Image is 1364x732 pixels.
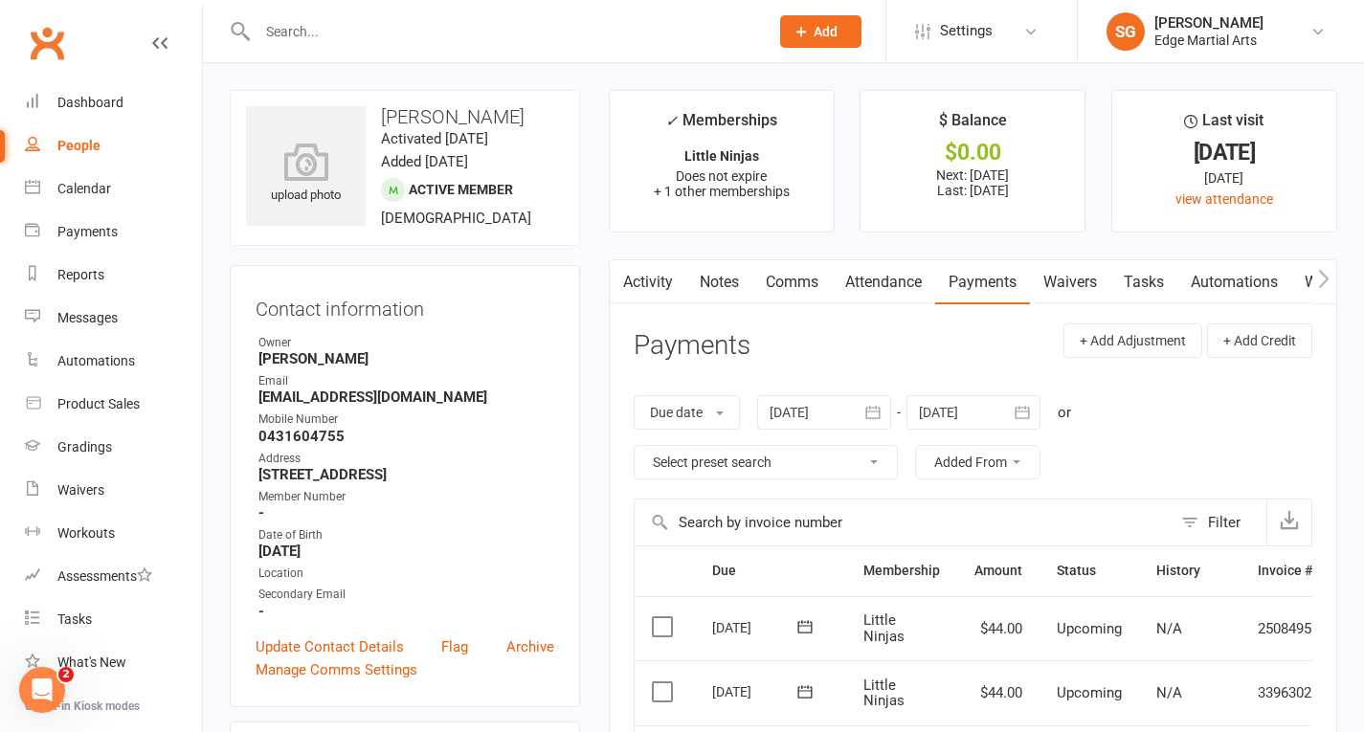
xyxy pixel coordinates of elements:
[1129,143,1319,163] div: [DATE]
[25,340,202,383] a: Automations
[258,350,554,367] strong: [PERSON_NAME]
[780,15,861,48] button: Add
[634,331,750,361] h3: Payments
[1207,323,1312,358] button: + Add Credit
[57,525,115,541] div: Workouts
[25,167,202,211] a: Calendar
[506,635,554,658] a: Archive
[752,260,832,304] a: Comms
[1063,323,1202,358] button: + Add Adjustment
[1241,546,1330,595] th: Invoice #
[57,181,111,196] div: Calendar
[1175,191,1273,207] a: view attendance
[258,410,554,429] div: Mobile Number
[381,153,468,170] time: Added [DATE]
[381,130,488,147] time: Activated [DATE]
[1058,401,1071,424] div: or
[25,555,202,598] a: Assessments
[863,611,905,645] span: Little Ninjas
[1107,12,1145,51] div: SG
[25,426,202,469] a: Gradings
[57,482,104,498] div: Waivers
[1177,260,1291,304] a: Automations
[915,445,1040,479] button: Added From
[25,469,202,512] a: Waivers
[665,112,678,130] i: ✓
[258,565,554,583] div: Location
[1057,684,1122,701] span: Upcoming
[258,450,554,468] div: Address
[23,19,71,67] a: Clubworx
[665,108,777,144] div: Memberships
[25,254,202,297] a: Reports
[676,168,767,184] span: Does not expire
[256,658,417,681] a: Manage Comms Settings
[935,260,1030,304] a: Payments
[57,310,118,325] div: Messages
[1156,684,1182,701] span: N/A
[878,167,1067,198] p: Next: [DATE] Last: [DATE]
[252,18,755,45] input: Search...
[25,81,202,124] a: Dashboard
[1208,511,1241,534] div: Filter
[256,635,404,658] a: Update Contact Details
[1129,167,1319,189] div: [DATE]
[684,148,759,164] strong: Little Ninjas
[635,499,1172,545] input: Search by invoice number
[58,667,74,682] span: 2
[246,143,366,206] div: upload photo
[686,260,752,304] a: Notes
[940,10,993,53] span: Settings
[1172,499,1266,545] button: Filter
[57,224,118,239] div: Payments
[25,297,202,340] a: Messages
[57,439,112,455] div: Gradings
[25,641,202,684] a: What's New
[25,124,202,167] a: People
[57,396,140,411] div: Product Sales
[1184,108,1263,143] div: Last visit
[258,466,554,483] strong: [STREET_ADDRESS]
[1057,620,1122,637] span: Upcoming
[1154,14,1263,32] div: [PERSON_NAME]
[258,334,554,352] div: Owner
[654,184,790,199] span: + 1 other memberships
[25,512,202,555] a: Workouts
[258,372,554,390] div: Email
[25,598,202,641] a: Tasks
[57,95,123,110] div: Dashboard
[25,211,202,254] a: Payments
[258,488,554,506] div: Member Number
[258,428,554,445] strong: 0431604755
[409,182,513,197] span: Active member
[939,108,1007,143] div: $ Balance
[712,612,800,642] div: [DATE]
[634,395,740,430] button: Due date
[258,388,554,406] strong: [EMAIL_ADDRESS][DOMAIN_NAME]
[957,546,1040,595] th: Amount
[957,660,1040,725] td: $44.00
[381,210,531,227] span: [DEMOGRAPHIC_DATA]
[1030,260,1110,304] a: Waivers
[814,24,838,39] span: Add
[258,526,554,544] div: Date of Birth
[258,504,554,521] strong: -
[57,353,135,368] div: Automations
[1139,546,1241,595] th: History
[258,586,554,604] div: Secondary Email
[863,677,905,710] span: Little Ninjas
[832,260,935,304] a: Attendance
[695,546,846,595] th: Due
[57,654,126,670] div: What's New
[441,635,468,658] a: Flag
[1241,596,1330,661] td: 2508495
[878,143,1067,163] div: $0.00
[712,677,800,706] div: [DATE]
[19,667,65,713] iframe: Intercom live chat
[258,603,554,620] strong: -
[57,611,92,627] div: Tasks
[258,543,554,560] strong: [DATE]
[57,138,101,153] div: People
[256,291,554,320] h3: Contact information
[957,596,1040,661] td: $44.00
